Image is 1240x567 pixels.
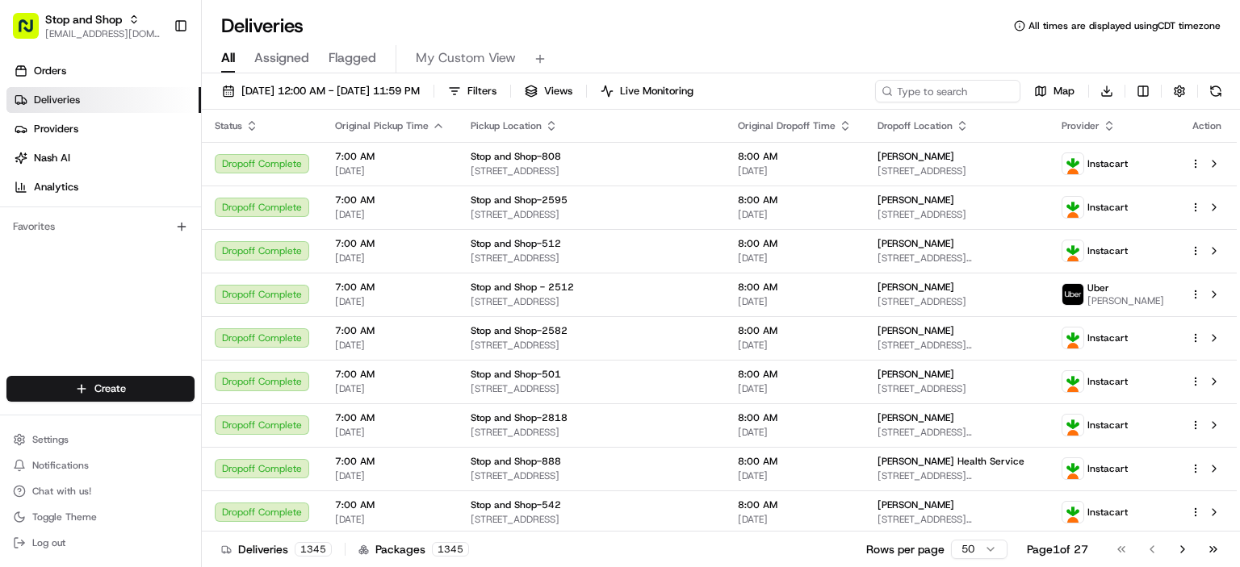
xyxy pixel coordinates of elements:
[471,252,712,265] span: [STREET_ADDRESS]
[471,237,561,250] span: Stop and Shop-512
[6,454,195,477] button: Notifications
[329,48,376,68] span: Flagged
[221,48,235,68] span: All
[1087,244,1128,257] span: Instacart
[153,234,259,250] span: API Documentation
[738,382,852,395] span: [DATE]
[738,252,852,265] span: [DATE]
[254,48,309,68] span: Assigned
[441,80,504,102] button: Filters
[6,376,195,402] button: Create
[471,498,561,511] span: Stop and Shop-542
[471,194,568,206] span: Stop and Shop-2595
[42,104,266,121] input: Clear
[738,339,852,352] span: [DATE]
[1054,84,1075,98] span: Map
[878,339,1036,352] span: [STREET_ADDRESS][PERSON_NAME]
[1062,458,1083,479] img: profile_instacart_ahold_partner.png
[878,426,1036,439] span: [STREET_ADDRESS][PERSON_NAME]
[471,513,712,526] span: [STREET_ADDRESS]
[6,6,167,45] button: Stop and Shop[EMAIL_ADDRESS][DOMAIN_NAME]
[335,150,445,163] span: 7:00 AM
[6,58,201,84] a: Orders
[335,281,445,294] span: 7:00 AM
[358,541,469,557] div: Packages
[1062,197,1083,218] img: profile_instacart_ahold_partner.png
[878,513,1036,526] span: [STREET_ADDRESS][PERSON_NAME]
[45,27,161,40] button: [EMAIL_ADDRESS][DOMAIN_NAME]
[878,208,1036,221] span: [STREET_ADDRESS]
[114,273,195,286] a: Powered byPylon
[32,459,89,472] span: Notifications
[335,382,445,395] span: [DATE]
[32,485,91,498] span: Chat with us!
[335,368,445,381] span: 7:00 AM
[1062,502,1083,523] img: profile_instacart_ahold_partner.png
[335,165,445,177] span: [DATE]
[335,295,445,308] span: [DATE]
[471,295,712,308] span: [STREET_ADDRESS]
[471,119,542,132] span: Pickup Location
[6,87,201,113] a: Deliveries
[738,513,852,526] span: [DATE]
[1204,80,1227,102] button: Refresh
[467,84,496,98] span: Filters
[620,84,693,98] span: Live Monitoring
[215,80,427,102] button: [DATE] 12:00 AM - [DATE] 11:59 PM
[738,411,852,424] span: 8:00 AM
[471,382,712,395] span: [STREET_ADDRESS]
[335,498,445,511] span: 7:00 AM
[6,532,195,554] button: Log out
[471,150,561,163] span: Stop and Shop-808
[45,11,122,27] button: Stop and Shop
[1062,240,1083,261] img: profile_instacart_ahold_partner.png
[878,382,1036,395] span: [STREET_ADDRESS]
[6,214,195,240] div: Favorites
[738,237,852,250] span: 8:00 AM
[335,252,445,265] span: [DATE]
[6,506,195,528] button: Toggle Theme
[1027,541,1088,557] div: Page 1 of 27
[432,542,469,557] div: 1345
[130,227,266,256] a: 💻API Documentation
[10,227,130,256] a: 📗Knowledge Base
[738,150,852,163] span: 8:00 AM
[738,119,836,132] span: Original Dropoff Time
[878,411,954,424] span: [PERSON_NAME]
[34,122,78,136] span: Providers
[878,368,954,381] span: [PERSON_NAME]
[471,208,712,221] span: [STREET_ADDRESS]
[335,194,445,206] span: 7:00 AM
[878,498,954,511] span: [PERSON_NAME]
[32,433,69,446] span: Settings
[878,194,954,206] span: [PERSON_NAME]
[34,93,80,107] span: Deliveries
[32,511,97,523] span: Toggle Theme
[471,165,712,177] span: [STREET_ADDRESS]
[593,80,701,102] button: Live Monitoring
[471,368,561,381] span: Stop and Shop-501
[878,324,954,337] span: [PERSON_NAME]
[738,281,852,294] span: 8:00 AM
[335,237,445,250] span: 7:00 AM
[1087,331,1128,344] span: Instacart
[34,64,66,78] span: Orders
[875,80,1020,102] input: Type to search
[1087,419,1128,432] span: Instacart
[471,411,568,424] span: Stop and Shop-2818
[274,159,294,178] button: Start new chat
[6,145,201,171] a: Nash AI
[517,80,580,102] button: Views
[878,281,954,294] span: [PERSON_NAME]
[738,498,852,511] span: 8:00 AM
[738,426,852,439] span: [DATE]
[335,411,445,424] span: 7:00 AM
[335,339,445,352] span: [DATE]
[1190,119,1224,132] div: Action
[6,480,195,502] button: Chat with us!
[738,455,852,468] span: 8:00 AM
[16,65,294,90] p: Welcome 👋
[335,426,445,439] span: [DATE]
[221,541,332,557] div: Deliveries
